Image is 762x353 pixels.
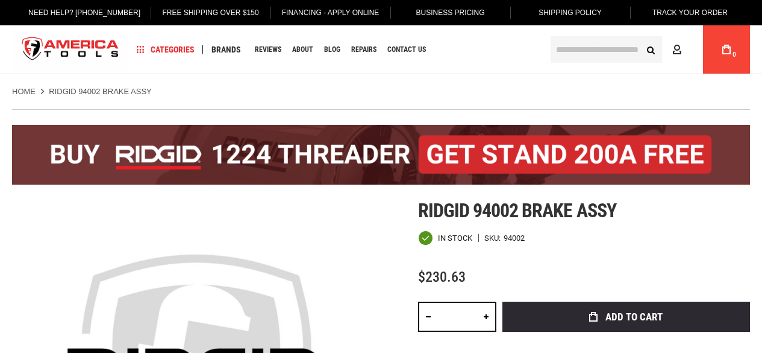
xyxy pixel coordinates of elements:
[605,312,663,322] span: Add to Cart
[12,125,750,185] img: BOGO: Buy the RIDGID® 1224 Threader (26092), get the 92467 200A Stand FREE!
[319,42,346,58] a: Blog
[292,46,313,53] span: About
[502,302,750,332] button: Add to Cart
[639,38,662,61] button: Search
[49,87,152,96] strong: RIDGID 94002 BRAKE ASSY
[418,199,616,222] span: Ridgid 94002 brake assy
[12,27,129,72] img: America Tools
[255,46,281,53] span: Reviews
[539,8,602,17] span: Shipping Policy
[418,269,466,285] span: $230.63
[484,234,504,242] strong: SKU
[732,51,736,58] span: 0
[211,45,241,54] span: Brands
[206,42,246,58] a: Brands
[351,46,376,53] span: Repairs
[346,42,382,58] a: Repairs
[715,25,738,74] a: 0
[504,234,525,242] div: 94002
[131,42,200,58] a: Categories
[137,45,195,54] span: Categories
[418,231,472,246] div: Availability
[12,86,36,97] a: Home
[438,234,472,242] span: In stock
[12,27,129,72] a: store logo
[249,42,287,58] a: Reviews
[287,42,319,58] a: About
[382,42,431,58] a: Contact Us
[324,46,340,53] span: Blog
[387,46,426,53] span: Contact Us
